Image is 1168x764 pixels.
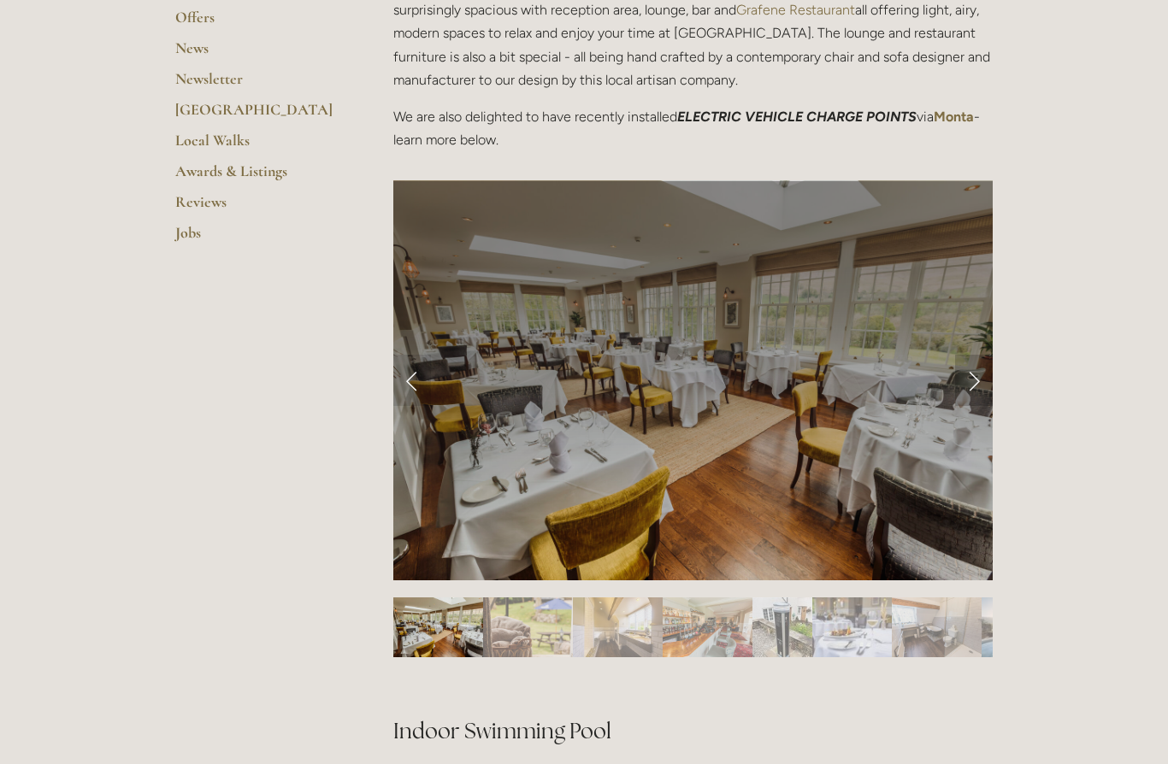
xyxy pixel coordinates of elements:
img: Slide 2 [483,597,573,657]
a: Grafene Restaurant [736,2,855,18]
img: Slide 8 [982,597,1061,657]
a: Previous Slide [393,355,431,406]
p: We are also delighted to have recently installed via - learn more below. [393,105,993,151]
img: Slide 6 [812,597,892,657]
img: Slide 1 [393,597,483,657]
a: [GEOGRAPHIC_DATA] [175,100,339,131]
a: Awards & Listings [175,162,339,192]
img: Slide 3 [573,597,663,657]
img: Slide 5 [752,597,812,657]
a: Local Walks [175,131,339,162]
a: Reviews [175,192,339,223]
a: Offers [175,8,339,38]
em: ELECTRIC VEHICLE CHARGE POINTS [677,109,917,125]
img: Slide 7 [892,597,982,657]
h2: Indoor Swimming Pool [393,686,993,746]
a: Jobs [175,223,339,254]
a: Monta [934,109,974,125]
a: Newsletter [175,69,339,100]
img: Slide 4 [663,597,752,657]
a: News [175,38,339,69]
a: Next Slide [955,355,993,406]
